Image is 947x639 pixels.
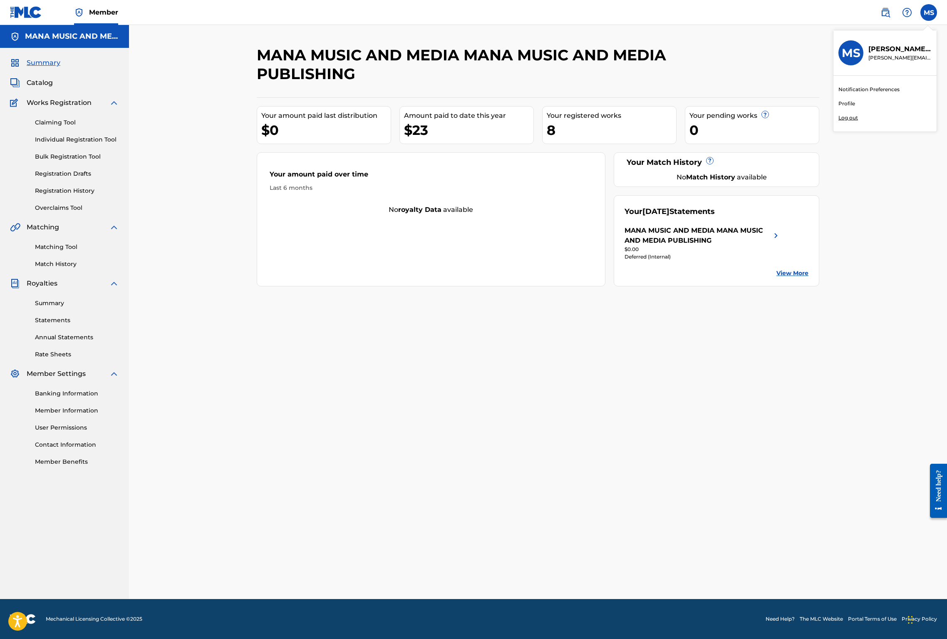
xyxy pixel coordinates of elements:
div: 0 [689,121,819,139]
img: expand [109,369,119,379]
div: Deferred (Internal) [625,253,781,261]
span: Member [89,7,118,17]
a: Member Benefits [35,457,119,466]
span: Mechanical Licensing Collective © 2025 [46,615,142,623]
img: Member Settings [10,369,20,379]
a: Public Search [877,4,894,21]
a: Registration History [35,186,119,195]
a: Overclaims Tool [35,204,119,212]
span: ? [762,111,769,118]
img: Works Registration [10,98,21,108]
a: Individual Registration Tool [35,135,119,144]
a: Member Information [35,406,119,415]
a: Claiming Tool [35,118,119,127]
div: $23 [404,121,533,139]
p: Michael Surprenant [868,44,932,54]
iframe: Chat Widget [905,599,947,639]
div: MANA MUSIC AND MEDIA MANA MUSIC AND MEDIA PUBLISHING [625,226,771,246]
span: Royalties [27,278,57,288]
p: Log out [838,114,858,122]
img: Royalties [10,278,20,288]
a: Match History [35,260,119,269]
img: Summary [10,58,20,68]
img: right chevron icon [771,226,781,246]
a: Registration Drafts [35,169,119,178]
a: Summary [35,299,119,308]
img: MLC Logo [10,6,42,18]
div: Your registered works [547,111,676,121]
strong: royalty data [398,206,441,214]
a: Rate Sheets [35,350,119,359]
div: Your Statements [625,206,715,217]
span: Works Registration [27,98,92,108]
h5: MANA MUSIC AND MEDIA MANA MUSIC AND MEDIA PUBLISHING [25,32,119,41]
div: $0.00 [625,246,781,253]
div: $0 [261,121,391,139]
a: Privacy Policy [902,615,937,623]
a: Bulk Registration Tool [35,152,119,161]
div: Help [899,4,915,21]
iframe: Resource Center [924,457,947,525]
div: User Menu [920,4,937,21]
a: View More [776,269,808,278]
img: Matching [10,222,20,232]
span: Member Settings [27,369,86,379]
div: Your amount paid over time [270,169,592,184]
img: search [880,7,890,17]
img: logo [10,614,36,624]
img: Accounts [10,32,20,42]
a: Portal Terms of Use [848,615,897,623]
div: Your Match History [625,157,809,168]
div: Your pending works [689,111,819,121]
div: Drag [908,607,913,632]
img: expand [109,222,119,232]
img: expand [109,98,119,108]
img: Catalog [10,78,20,88]
img: expand [109,278,119,288]
a: CatalogCatalog [10,78,53,88]
h2: MANA MUSIC AND MEDIA MANA MUSIC AND MEDIA PUBLISHING [257,46,690,83]
p: michael@manamusicandmedia.com [868,54,932,62]
a: Matching Tool [35,243,119,251]
a: SummarySummary [10,58,60,68]
a: Notification Preferences [838,86,900,93]
h3: MS [842,46,860,60]
a: MANA MUSIC AND MEDIA MANA MUSIC AND MEDIA PUBLISHINGright chevron icon$0.00Deferred (Internal) [625,226,781,261]
img: help [902,7,912,17]
a: Statements [35,316,119,325]
div: Amount paid to date this year [404,111,533,121]
a: User Permissions [35,423,119,432]
span: Matching [27,222,59,232]
div: No available [257,205,605,215]
span: [DATE] [642,207,669,216]
div: No available [635,172,809,182]
span: Catalog [27,78,53,88]
img: Top Rightsholder [74,7,84,17]
strong: Match History [686,173,735,181]
span: Summary [27,58,60,68]
a: Contact Information [35,440,119,449]
a: Need Help? [766,615,795,623]
a: The MLC Website [800,615,843,623]
a: Banking Information [35,389,119,398]
span: ? [707,157,713,164]
div: Last 6 months [270,184,592,192]
div: Your amount paid last distribution [261,111,391,121]
a: Profile [838,100,855,107]
a: Annual Statements [35,333,119,342]
div: 8 [547,121,676,139]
